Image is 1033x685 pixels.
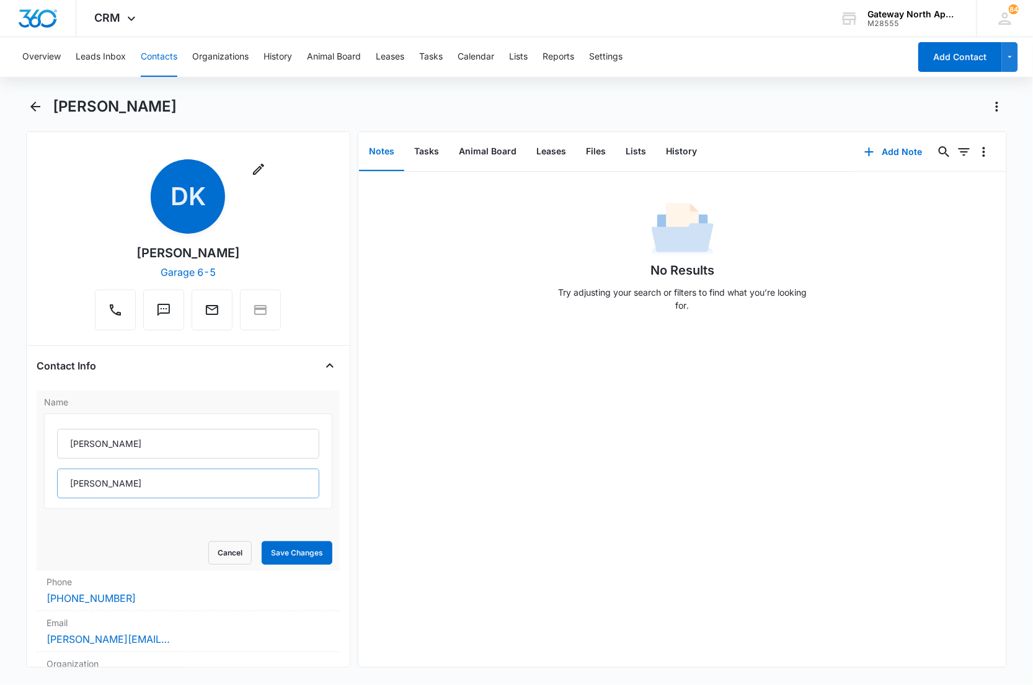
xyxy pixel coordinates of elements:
button: Leases [526,133,576,171]
button: Overview [22,37,61,77]
a: [PERSON_NAME][EMAIL_ADDRESS][PERSON_NAME][DOMAIN_NAME] [47,632,171,647]
button: Animal Board [307,37,361,77]
span: 84 [1009,4,1019,14]
div: account name [868,9,959,19]
button: Email [192,289,233,330]
button: Call [95,289,136,330]
a: Call [95,309,136,319]
p: Try adjusting your search or filters to find what you’re looking for. [552,286,813,312]
button: History [656,133,707,171]
label: Email [47,616,330,629]
label: Organization [47,657,330,670]
h1: [PERSON_NAME] [53,97,177,116]
label: Phone [47,575,330,588]
h1: No Results [650,261,714,280]
button: Leads Inbox [76,37,126,77]
button: Add Note [852,137,934,167]
div: notifications count [1009,4,1019,14]
input: Last Name [57,469,320,498]
button: Organizations [192,37,249,77]
div: Email[PERSON_NAME][EMAIL_ADDRESS][PERSON_NAME][DOMAIN_NAME] [37,611,340,652]
a: Email [192,309,233,319]
div: [PERSON_NAME] [136,244,240,262]
button: Text [143,289,184,330]
button: Lists [509,37,528,77]
input: First Name [57,429,320,459]
div: Phone[PHONE_NUMBER] [37,570,340,611]
button: Tasks [404,133,449,171]
span: CRM [95,11,121,24]
button: Tasks [419,37,443,77]
div: account id [868,19,959,28]
button: Add Contact [918,42,1002,72]
button: Back [26,97,45,117]
span: DK [151,159,225,234]
button: Reports [543,37,574,77]
button: Contacts [141,37,177,77]
button: Close [320,356,340,376]
button: Actions [987,97,1007,117]
button: Leases [376,37,404,77]
button: Calendar [458,37,494,77]
button: Animal Board [449,133,526,171]
h4: Contact Info [37,358,96,373]
a: Garage 6-5 [161,266,216,278]
a: Text [143,309,184,319]
button: Lists [616,133,656,171]
button: Settings [589,37,623,77]
button: Filters [954,142,974,162]
button: Notes [359,133,404,171]
button: History [264,37,292,77]
button: Files [576,133,616,171]
button: Search... [934,142,954,162]
label: Name [44,396,333,409]
button: Cancel [208,541,252,565]
button: Overflow Menu [974,142,994,162]
a: [PHONE_NUMBER] [47,591,136,606]
button: Save Changes [262,541,332,565]
img: No Data [652,199,714,261]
